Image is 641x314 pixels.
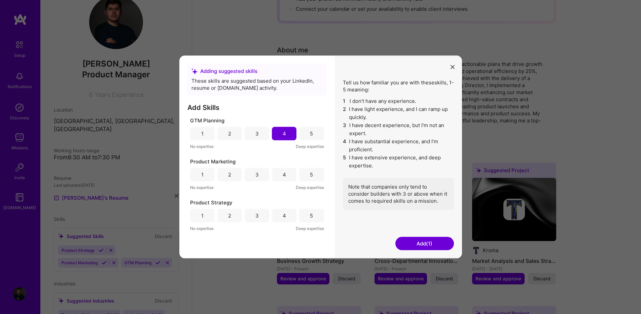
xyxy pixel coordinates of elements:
[343,154,454,170] li: I have extensive experience, and deep expertise.
[187,104,327,112] h3: Add Skills
[255,130,259,137] div: 3
[190,184,214,191] span: No expertise
[343,105,347,121] span: 2
[343,154,347,170] span: 5
[343,79,454,210] div: Tell us how familiar you are with these skills , 1-5 meaning:
[190,143,214,150] span: No expertise
[201,212,204,219] div: 1
[190,158,236,165] span: Product Marketing
[191,68,198,74] i: icon SuggestedTeams
[343,105,454,121] li: I have light experience, and I can ramp up quickly.
[190,225,214,232] span: No expertise
[296,143,324,150] span: Deep expertise
[296,225,324,232] span: Deep expertise
[228,212,231,219] div: 2
[310,130,313,137] div: 5
[228,130,231,137] div: 2
[343,138,347,154] span: 4
[343,121,347,138] span: 3
[191,77,323,91] div: These skills are suggested based on your LinkedIn, resume or [DOMAIN_NAME] activity.
[343,97,454,105] li: I don't have any experience.
[310,212,313,219] div: 5
[190,199,233,206] span: Product Strategy
[191,68,323,75] div: Adding suggested skills
[343,178,454,210] div: Note that companies only tend to consider builders with 3 or above when it comes to required skil...
[283,212,286,219] div: 4
[343,97,347,105] span: 1
[296,184,324,191] span: Deep expertise
[179,55,462,258] div: modal
[310,171,313,178] div: 5
[395,237,454,250] button: Add(1)
[201,130,204,137] div: 1
[255,212,259,219] div: 3
[283,130,286,137] div: 4
[228,171,231,178] div: 2
[283,171,286,178] div: 4
[343,121,454,138] li: I have decent experience, but I'm not an expert.
[190,117,224,124] span: GTM Planning
[255,171,259,178] div: 3
[451,65,455,69] i: icon Close
[201,171,204,178] div: 1
[343,138,454,154] li: I have substantial experience, and I’m proficient.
